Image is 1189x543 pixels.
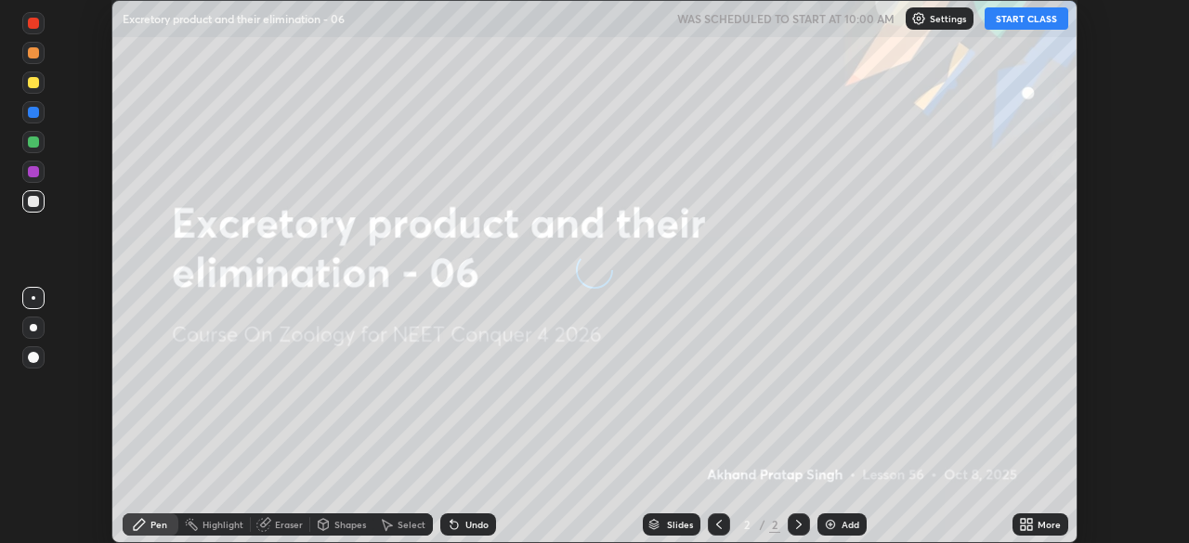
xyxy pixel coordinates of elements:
div: Add [842,520,859,529]
img: class-settings-icons [911,11,926,26]
div: 2 [769,516,780,533]
div: Shapes [334,520,366,529]
div: Highlight [203,520,243,529]
div: / [760,519,765,530]
div: More [1038,520,1061,529]
div: Select [398,520,425,529]
div: Eraser [275,520,303,529]
div: 2 [738,519,756,530]
div: Slides [667,520,693,529]
img: add-slide-button [823,517,838,532]
p: Excretory product and their elimination - 06 [123,11,345,26]
button: START CLASS [985,7,1068,30]
h5: WAS SCHEDULED TO START AT 10:00 AM [677,10,895,27]
p: Settings [930,14,966,23]
div: Undo [465,520,489,529]
div: Pen [150,520,167,529]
